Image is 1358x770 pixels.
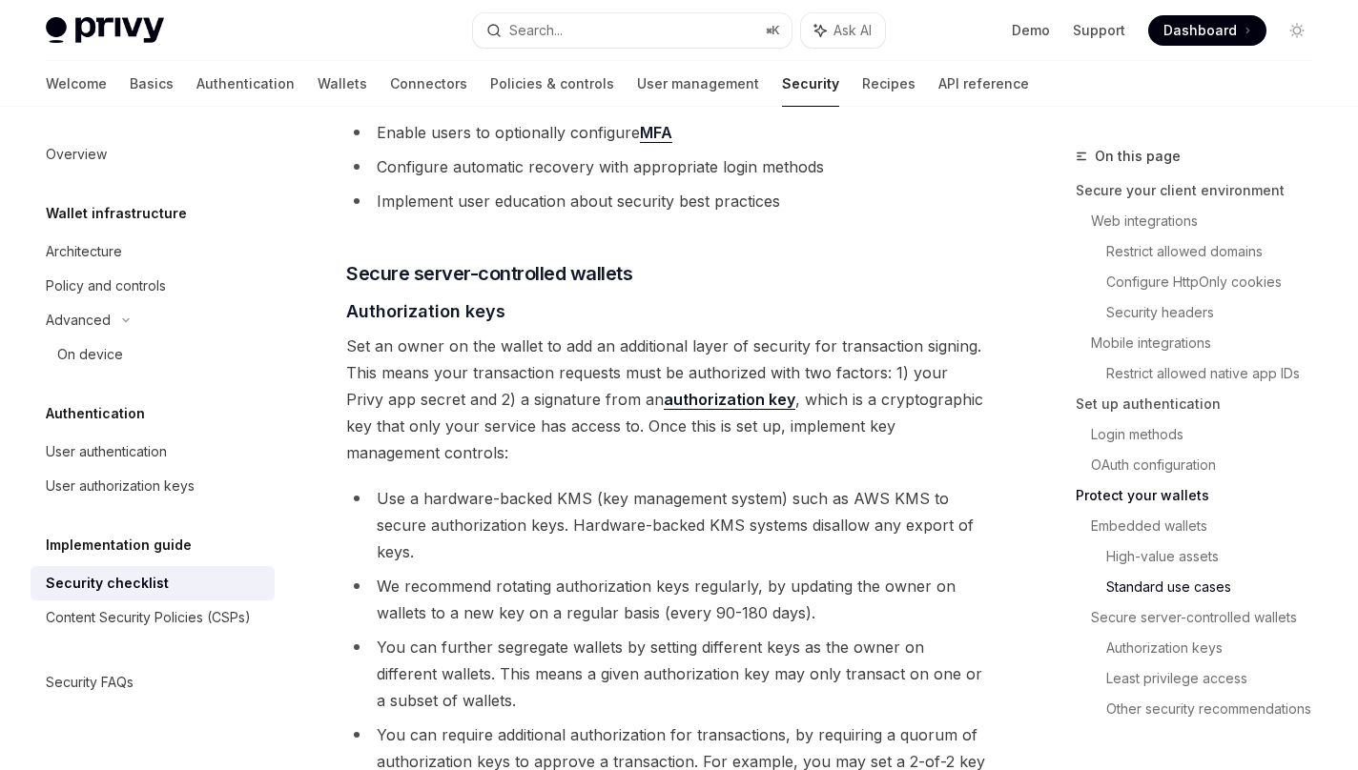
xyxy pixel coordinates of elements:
a: User authorization keys [31,469,275,503]
a: High-value assets [1106,541,1327,572]
a: Secure server-controlled wallets [1091,602,1327,633]
a: Set up authentication [1076,389,1327,419]
a: Least privilege access [1106,663,1327,694]
span: Dashboard [1163,21,1237,40]
button: Search...⌘K [473,13,792,48]
span: On this page [1095,145,1181,168]
button: Toggle dark mode [1282,15,1312,46]
div: User authentication [46,440,167,463]
span: Authorization keys [346,298,505,324]
li: Use a hardware-backed KMS (key management system) such as AWS KMS to secure authorization keys. H... [346,485,988,565]
div: Search... [509,19,563,42]
a: Welcome [46,61,107,107]
a: User authentication [31,435,275,469]
button: Ask AI [801,13,885,48]
a: API reference [938,61,1029,107]
a: Authorization keys [1106,633,1327,663]
a: Basics [130,61,174,107]
a: authorization key [664,390,795,410]
li: Enable users to optionally configure [346,119,988,146]
div: User authorization keys [46,475,195,497]
a: Protect your wallets [1076,480,1327,511]
a: Authentication [196,61,295,107]
h5: Wallet infrastructure [46,202,187,225]
a: Demo [1012,21,1050,40]
div: Advanced [46,309,111,332]
a: Architecture [31,234,275,269]
span: Set an owner on the wallet to add an additional layer of security for transaction signing. This m... [346,333,988,466]
a: Configure HttpOnly cookies [1106,267,1327,297]
li: You can further segregate wallets by setting different keys as the owner on different wallets. Th... [346,634,988,714]
a: Dashboard [1148,15,1266,46]
div: Security FAQs [46,671,134,694]
a: Security FAQs [31,665,275,699]
div: Architecture [46,240,122,263]
a: MFA [640,123,672,143]
a: Connectors [390,61,467,107]
a: Wallets [318,61,367,107]
li: Configure automatic recovery with appropriate login methods [346,153,988,180]
a: Overview [31,137,275,172]
img: light logo [46,17,164,44]
a: Other security recommendations [1106,694,1327,724]
a: Standard use cases [1106,572,1327,602]
a: Web integrations [1091,206,1327,236]
a: Security headers [1106,297,1327,328]
a: Embedded wallets [1091,511,1327,541]
a: Support [1073,21,1125,40]
a: Security checklist [31,566,275,600]
div: Overview [46,143,107,166]
span: Ask AI [833,21,872,40]
a: Restrict allowed native app IDs [1106,358,1327,389]
a: Security [782,61,839,107]
div: Security checklist [46,572,169,595]
a: Policies & controls [490,61,614,107]
a: Mobile integrations [1091,328,1327,358]
a: Secure your client environment [1076,175,1327,206]
li: We recommend rotating authorization keys regularly, by updating the owner on wallets to a new key... [346,573,988,626]
li: Implement user education about security best practices [346,188,988,214]
a: Restrict allowed domains [1106,236,1327,267]
span: Secure server-controlled wallets [346,260,632,287]
a: Content Security Policies (CSPs) [31,600,275,635]
a: OAuth configuration [1091,450,1327,480]
a: Login methods [1091,419,1327,450]
a: Policy and controls [31,269,275,303]
a: Recipes [862,61,916,107]
span: ⌘ K [766,23,780,38]
h5: Authentication [46,402,145,425]
a: User management [637,61,759,107]
div: On device [57,343,123,366]
div: Content Security Policies (CSPs) [46,606,251,629]
a: On device [31,337,275,372]
div: Policy and controls [46,274,166,297]
h5: Implementation guide [46,534,192,557]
